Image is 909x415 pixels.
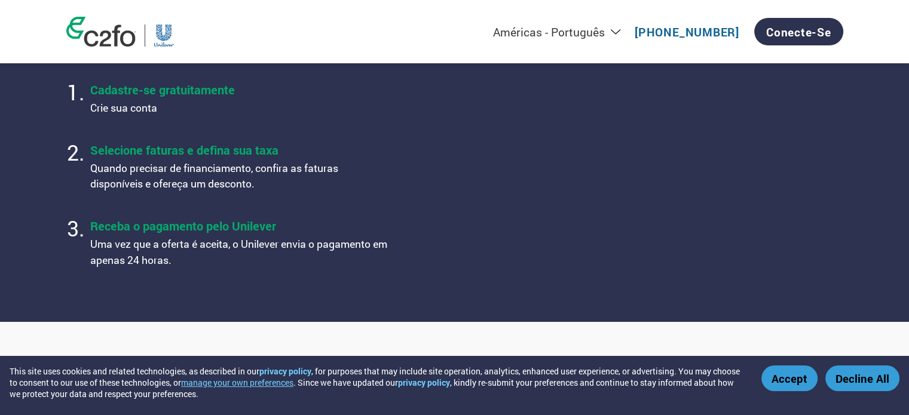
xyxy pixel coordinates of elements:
div: This site uses cookies and related technologies, as described in our , for purposes that may incl... [10,365,744,399]
p: Crie sua conta [90,100,389,116]
h4: Selecione faturas e defina sua taxa [90,142,389,158]
p: Uma vez que a oferta é aceita, o Unilever envia o pagamento em apenas 24 horas. [90,236,389,268]
button: Decline All [825,365,899,391]
h4: Cadastre-se gratuitamente [90,82,389,97]
button: Accept [761,365,818,391]
a: Conecte-se [754,18,843,45]
a: [PHONE_NUMBER] [635,24,739,39]
button: manage your own preferences [181,377,293,388]
p: Quando precisar de financiamento, confira as faturas disponíveis e ofereça um desconto. [90,161,389,192]
a: privacy policy [259,365,311,377]
h4: Receba o pagamento pelo Unilever [90,218,389,233]
a: privacy policy [398,377,450,388]
img: c2fo logo [66,17,136,47]
img: Unilever [154,24,175,47]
